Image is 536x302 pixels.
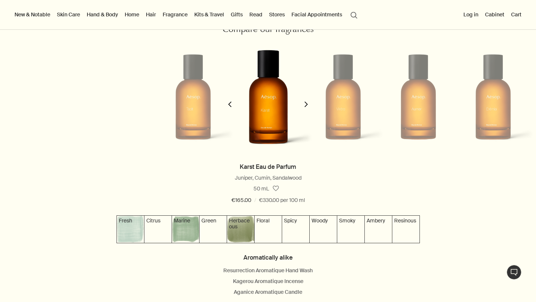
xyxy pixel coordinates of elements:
[253,185,269,192] span: 50 mL
[144,216,172,243] img: Textured yellow background
[337,216,364,243] img: Textured grey-purple background
[240,163,296,171] a: Karst Eau de Parfum
[365,216,392,243] img: Textured gold background
[339,217,355,224] span: Smoky
[7,253,529,263] h4: Aromatically alike
[227,216,254,243] img: Textured forest green background
[254,196,256,205] span: /
[284,217,297,224] span: Spicy
[172,216,199,243] img: Textured grey-green background
[144,10,157,19] a: Hair
[223,38,237,162] button: previous
[507,265,521,280] button: Chat en direct
[161,10,189,19] a: Fragrance
[256,217,269,224] span: Floral
[55,10,82,19] a: Skin Care
[484,10,506,19] a: Cabinet
[290,10,344,19] a: Facial Appointments
[200,216,227,243] img: Textured green background
[7,174,529,183] div: Juniper, Cumin, Sandalwood
[174,217,190,224] span: Marine
[269,182,283,195] button: Save to cabinet
[13,10,52,19] button: New & Notable
[229,217,250,230] span: Herbaceous
[255,216,282,243] img: Textured salmon pink background
[462,10,480,19] button: Log in
[234,289,302,295] a: Aganice Aromatique Candle
[229,10,244,19] a: Gifts
[117,216,144,243] img: Textured grey-blue background
[394,217,416,224] span: Resinous
[201,217,216,224] span: Green
[259,196,305,205] span: €330.00 per 100 ml
[193,10,226,19] a: Kits & Travel
[310,216,337,243] img: Textured purple background
[268,10,286,19] button: Stores
[232,196,251,205] span: €165.00
[123,10,141,19] a: Home
[119,217,132,224] span: Fresh
[392,216,419,243] img: Textured brown background
[146,217,160,224] span: Citrus
[312,217,328,224] span: Woody
[282,216,309,243] img: Textured rose pink background
[299,38,313,162] button: next
[85,10,119,19] a: Hand & Body
[347,7,361,22] button: Open search
[224,27,313,167] img: Karst Eau de Parfum in an Amber bottle.
[248,10,264,19] a: Read
[510,10,523,19] button: Cart
[367,217,385,224] span: Ambery
[223,267,313,274] a: Resurrection Aromatique Hand Wash
[233,278,303,285] a: Kagerou Aromatique Incense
